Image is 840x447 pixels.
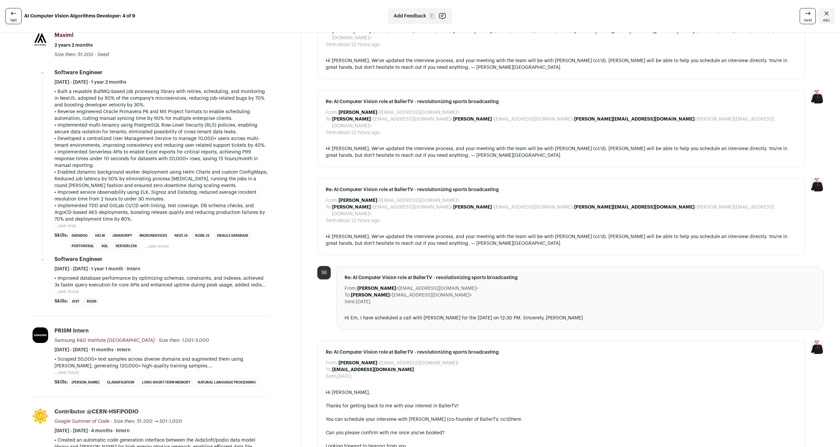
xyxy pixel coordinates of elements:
p: • Scraped 50,000+ text samples across diverse domains and augmented them using [PERSON_NAME], gen... [54,356,269,369]
span: Can you please confirm with me once you've booked? [326,431,445,435]
dt: Sent: [326,373,337,380]
li: Datadog [69,232,90,239]
img: 9240684-medium_jpg [810,178,824,191]
span: Re: AI Computer Vision role at BallerTV - revolutionizing sports broadcasting [326,98,797,105]
li: Long Short-Term Memory [139,379,193,386]
dt: From: [345,285,357,292]
dt: Sent: [326,41,337,48]
div: Software Engineer [54,256,103,263]
span: . [521,417,522,422]
p: • Improved service observability using ELK, Signoz and Datadog; reduced average incident resoluti... [54,189,269,203]
p: • Implemented Serverless APIs to enable Excel exports for critical reports, achieving P99 respons... [54,149,269,169]
li: Redis [84,298,99,305]
span: [DATE] - [DATE] · 1 year 2 months [54,79,126,86]
dt: To: [326,116,332,129]
img: cee377eaf095e2f872f204c3cd9746bc58845cd2704a0632ca9f8569c7e26760.jpg [33,327,48,343]
span: Hi [PERSON_NAME], [326,390,370,395]
button: ...see more [54,369,79,376]
b: [PERSON_NAME] [357,286,396,291]
dt: To: [326,366,332,373]
p: • Implemented TDD and GitLab CI/CD with linting, test coverage, DB schema checks, and ArgoCD-base... [54,203,269,223]
div: Software Engineer [54,69,103,76]
li: SQL [99,242,111,250]
dt: Sent: [345,299,356,305]
span: · Size then: 1,001-5,000 [156,338,209,343]
button: ...see less [54,223,76,229]
p: • Implemented multi-tenancy using PostgreSQL Row-Level Security (RLS) policies, enabling secure d... [54,122,269,135]
dt: Sent: [326,217,337,224]
span: · [95,51,96,58]
b: [PERSON_NAME] [338,198,377,203]
b: [PERSON_NAME][EMAIL_ADDRESS][DOMAIN_NAME] [574,205,694,210]
dd: <[EMAIL_ADDRESS][DOMAIN_NAME]> [338,109,459,116]
li: [PERSON_NAME] [69,379,102,386]
li: Node.js [193,232,212,239]
p: • Enabled dynamic background worker deployment using Helm Charts and custom ConfigMaps; Reduced j... [54,169,269,189]
span: Google Summer of Code [54,419,110,424]
span: [DATE] - [DATE] · 11 months · Intern [54,347,131,353]
span: Skills: [54,232,68,239]
li: Jest [69,298,82,305]
dd: <[EMAIL_ADDRESS][DOMAIN_NAME]> [357,285,478,292]
mark: LSTM [159,369,171,376]
b: [PERSON_NAME] [453,117,492,122]
b: [PERSON_NAME] [332,205,371,210]
dd: <[EMAIL_ADDRESS][DOMAIN_NAME]> [338,197,459,204]
img: 795fe22d1fd58eea7fc3a1f384e37b256ed4c51d1e487a0db2dfc64eeacdba2b.jpg [33,32,48,47]
div: SB [317,266,331,279]
a: Close [818,8,835,24]
b: [PERSON_NAME] [338,110,377,115]
b: [EMAIL_ADDRESS][DOMAIN_NAME] [332,367,414,372]
div: Contributor @CERN-HSF|PODIO [54,408,138,415]
dd: <[EMAIL_ADDRESS][DOMAIN_NAME]> <[EMAIL_ADDRESS][DOMAIN_NAME]> <[PERSON_NAME][EMAIL_ADDRESS][DOMAI... [332,116,797,129]
p: • Reverse-engineered Oracle Primavera P6 and MS Project formats to enable scheduling automation, ... [54,108,269,122]
dd: about 22 hours ago [337,217,380,224]
span: [DATE] - [DATE] · 4 months · Intern [54,428,130,434]
li: Natural Language Processing [195,379,258,386]
dt: To: [326,204,332,217]
span: Skills: [54,379,68,386]
span: Maximl [54,33,73,38]
li: Microservices [137,232,169,239]
img: 9240684-medium_jpg [810,90,824,103]
span: Seed [97,52,109,57]
span: Samsung R&D Institute [GEOGRAPHIC_DATA] [54,338,155,343]
dt: From: [326,197,338,204]
span: Re: AI Computer Vision role at BallerTV - revolutionizing sports broadcasting [326,349,797,356]
span: Thanks for getting back to me with your interest in BallerTV! [326,404,458,408]
p: • Built a reusable BullMQ-based job processing library with retries, scheduling, and monitoring i... [54,88,269,108]
img: 304b250b8727b5647e8077bbccb7c0ae8d615faf70ea526d0fff97b9f437da65.jpg [33,408,48,424]
b: [PERSON_NAME] [351,293,390,298]
b: [PERSON_NAME] [453,205,492,210]
dd: about 22 hours ago [337,129,380,136]
li: Classification [105,379,137,386]
span: You can schedule your interview with [PERSON_NAME] (co-founder of BallerTV, cc'd) [326,417,511,422]
dd: [DATE] [356,299,370,305]
div: Hi [PERSON_NAME], We've updated the interview process, and your meeting with the team will be wit... [326,233,797,247]
dd: <[EMAIL_ADDRESS][DOMAIN_NAME]> [338,360,459,366]
a: here [511,417,521,422]
dd: <[EMAIL_ADDRESS][DOMAIN_NAME]> [351,292,472,299]
div: Hi Em, I have scheduled a call with [PERSON_NAME] for the [DATE] on 12:30 PM. Sincerely, [PERSON_... [345,315,815,321]
dt: From: [326,360,338,366]
dt: To: [326,28,332,41]
li: Nest.js [172,232,190,239]
dt: From: [326,109,338,116]
a: next [800,8,816,24]
dd: [DATE] [337,373,352,380]
span: next [804,17,812,23]
li: PostgreSQL [69,242,96,250]
span: Add Feedback [394,13,426,19]
button: ...see more [145,243,169,250]
b: [PERSON_NAME][EMAIL_ADDRESS][DOMAIN_NAME] [574,117,694,122]
img: 9240684-medium_jpg [810,341,824,354]
button: ...see more [54,288,79,295]
li: Oracle Database [214,232,251,239]
span: Skills: [54,298,68,305]
p: • Improved database performance by optimizing schemas, constraints, and indexes; achieved 3x fast... [54,275,269,288]
span: Re: AI Computer Vision role at BallerTV - revolutionizing sports broadcasting [326,186,797,193]
span: esc [823,17,830,23]
dt: Sent: [326,129,337,136]
span: last [10,17,17,23]
span: Re: AI Computer Vision role at BallerTV - revolutionizing sports broadcasting [345,274,815,281]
